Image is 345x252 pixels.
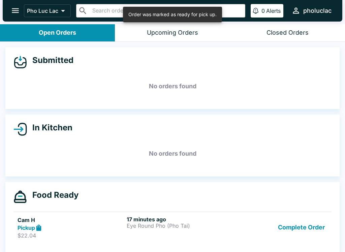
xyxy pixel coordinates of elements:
[289,3,334,18] button: pholuclac
[13,141,332,166] h5: No orders found
[18,232,124,239] p: $22.04
[13,74,332,98] h5: No orders found
[266,7,281,14] p: Alerts
[266,29,309,37] div: Closed Orders
[27,190,79,200] h4: Food Ready
[27,7,58,14] p: Pho Luc Lac
[147,29,198,37] div: Upcoming Orders
[127,223,233,229] p: Eye Round Pho (Pho Tai)
[261,7,265,14] p: 0
[128,9,217,20] div: Order was marked as ready for pick up.
[18,216,124,224] h5: Cam H
[24,4,71,17] button: Pho Luc Lac
[18,224,35,231] strong: Pickup
[127,216,233,223] h6: 17 minutes ago
[7,2,24,19] button: open drawer
[27,123,72,133] h4: In Kitchen
[39,29,76,37] div: Open Orders
[303,7,332,15] div: pholuclac
[13,212,332,243] a: Cam HPickup$22.0417 minutes agoEye Round Pho (Pho Tai)Complete Order
[90,6,242,15] input: Search orders by name or phone number
[27,55,73,65] h4: Submitted
[275,216,327,239] button: Complete Order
